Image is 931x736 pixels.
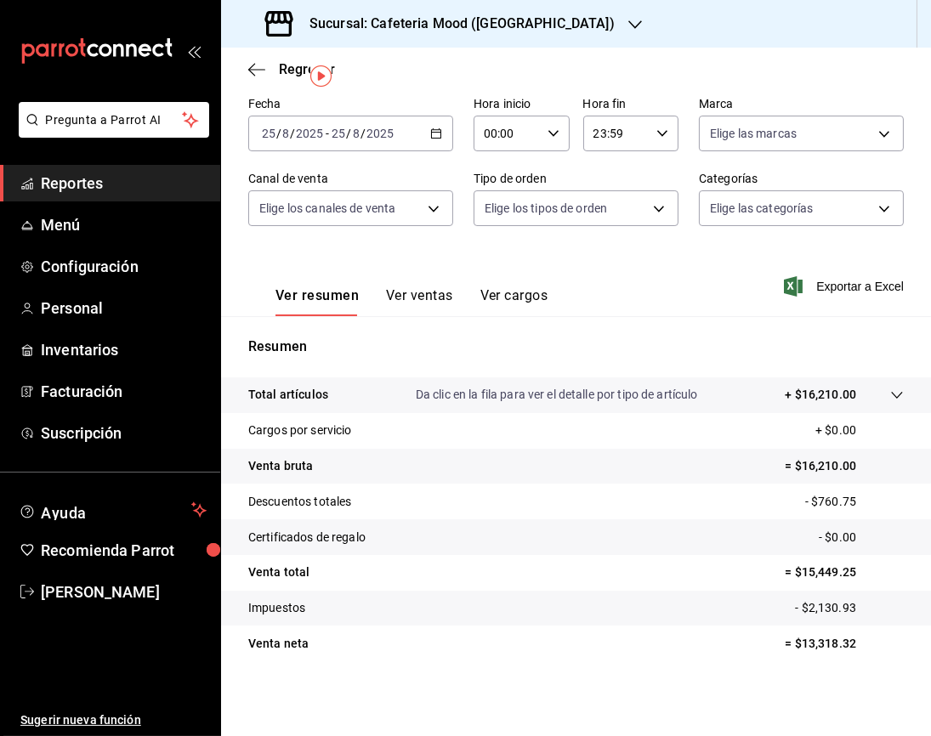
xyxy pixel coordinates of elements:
[41,338,207,361] span: Inventarios
[20,711,207,729] span: Sugerir nueva función
[785,386,856,404] p: + $16,210.00
[248,337,904,357] p: Resumen
[41,500,184,520] span: Ayuda
[41,172,207,195] span: Reportes
[41,422,207,444] span: Suscripción
[41,380,207,403] span: Facturación
[296,14,615,34] h3: Sucursal: Cafeteria Mood ([GEOGRAPHIC_DATA])
[416,386,698,404] p: Da clic en la fila para ver el detalle por tipo de artículo
[699,99,904,110] label: Marca
[261,127,276,140] input: --
[46,111,183,129] span: Pregunta a Parrot AI
[248,493,351,511] p: Descuentos totales
[290,127,295,140] span: /
[281,127,290,140] input: --
[248,457,313,475] p: Venta bruta
[805,493,904,511] p: - $760.75
[485,200,607,217] span: Elige los tipos de orden
[41,255,207,278] span: Configuración
[41,580,207,603] span: [PERSON_NAME]
[248,386,328,404] p: Total artículos
[275,287,548,316] div: navigation tabs
[248,563,309,581] p: Venta total
[366,127,395,140] input: ----
[346,127,351,140] span: /
[41,297,207,320] span: Personal
[276,127,281,140] span: /
[248,529,366,546] p: Certificados de regalo
[785,563,904,581] p: = $15,449.25
[787,276,904,297] button: Exportar a Excel
[710,125,797,142] span: Elige las marcas
[710,200,814,217] span: Elige las categorías
[19,102,209,138] button: Pregunta a Parrot AI
[187,44,201,58] button: open_drawer_menu
[248,99,453,110] label: Fecha
[295,127,324,140] input: ----
[248,422,352,439] p: Cargos por servicio
[326,127,329,140] span: -
[248,635,309,653] p: Venta neta
[474,173,678,185] label: Tipo de orden
[275,287,359,316] button: Ver resumen
[796,599,904,617] p: - $2,130.93
[386,287,453,316] button: Ver ventas
[352,127,360,140] input: --
[815,422,904,439] p: + $0.00
[41,213,207,236] span: Menú
[279,61,335,77] span: Regresar
[480,287,548,316] button: Ver cargos
[583,99,679,110] label: Hora fin
[785,457,904,475] p: = $16,210.00
[474,99,570,110] label: Hora inicio
[360,127,366,140] span: /
[310,65,332,87] img: Tooltip marker
[699,173,904,185] label: Categorías
[12,123,209,141] a: Pregunta a Parrot AI
[819,529,904,546] p: - $0.00
[785,635,904,653] p: = $13,318.32
[41,539,207,562] span: Recomienda Parrot
[248,599,305,617] p: Impuestos
[259,200,395,217] span: Elige los canales de venta
[248,173,453,185] label: Canal de venta
[248,61,335,77] button: Regresar
[331,127,346,140] input: --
